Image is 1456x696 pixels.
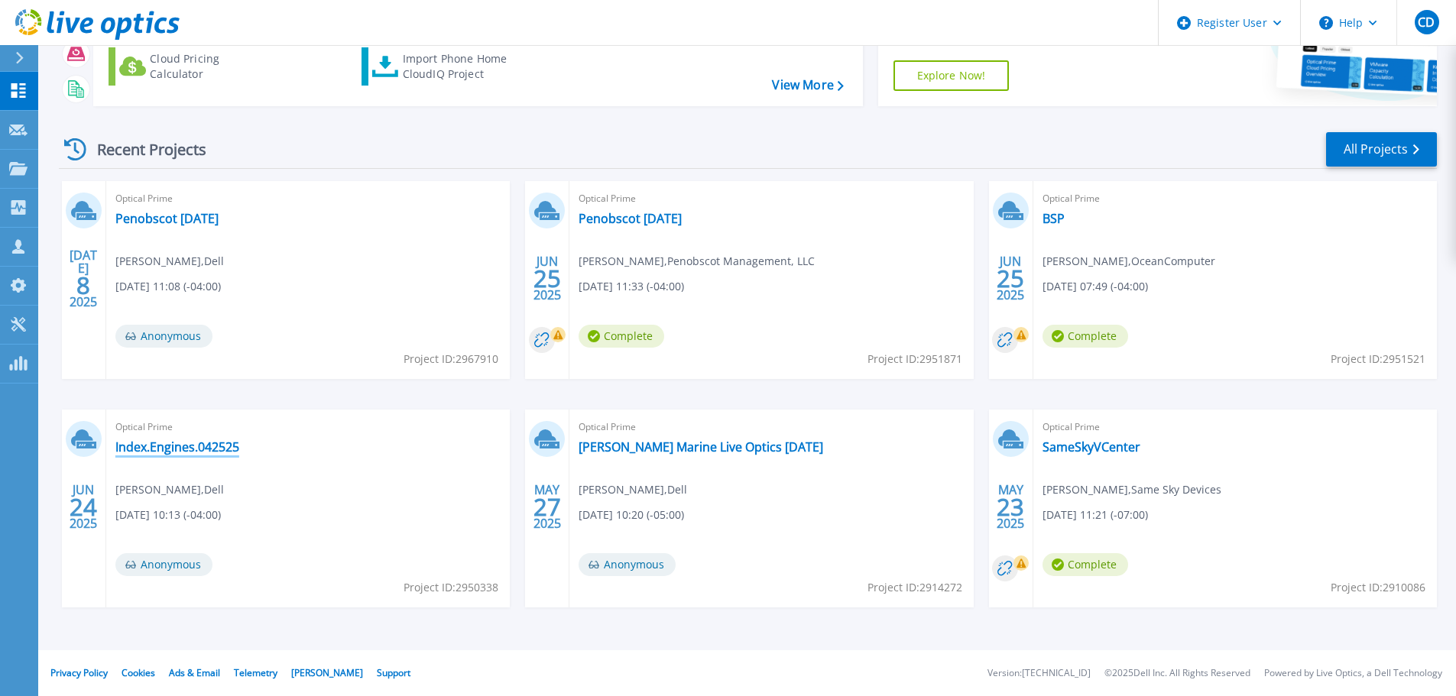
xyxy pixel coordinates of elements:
span: [DATE] 11:33 (-04:00) [579,278,684,295]
span: Optical Prime [1043,419,1428,435]
span: Anonymous [115,553,212,576]
div: [DATE] 2025 [69,251,98,306]
span: 25 [997,272,1024,285]
div: MAY 2025 [533,479,562,535]
a: Privacy Policy [50,666,108,679]
a: Explore Now! [893,60,1010,91]
span: [PERSON_NAME] , Same Sky Devices [1043,481,1221,498]
a: [PERSON_NAME] Marine Live Optics [DATE] [579,439,823,455]
span: [PERSON_NAME] , OceanComputer [1043,253,1215,270]
a: Penobscot [DATE] [579,211,682,226]
span: Complete [579,325,664,348]
span: Project ID: 2914272 [867,579,962,596]
a: SameSkyVCenter [1043,439,1140,455]
span: [PERSON_NAME] , Dell [115,481,224,498]
span: [DATE] 10:20 (-05:00) [579,507,684,523]
span: 23 [997,500,1024,513]
span: Optical Prime [579,190,964,207]
span: [DATE] 07:49 (-04:00) [1043,278,1148,295]
span: Complete [1043,553,1128,576]
li: © 2025 Dell Inc. All Rights Reserved [1104,668,1250,678]
span: Complete [1043,325,1128,348]
div: JUN 2025 [996,251,1025,306]
a: Support [377,666,410,679]
span: Optical Prime [579,419,964,435]
span: [DATE] 11:08 (-04:00) [115,278,221,295]
a: BSP [1043,211,1065,226]
span: [DATE] 11:21 (-07:00) [1043,507,1148,523]
a: Ads & Email [169,666,220,679]
span: Project ID: 2950338 [404,579,498,596]
span: 25 [533,272,561,285]
a: Index.Engines.042525 [115,439,239,455]
span: 24 [70,500,97,513]
span: Optical Prime [1043,190,1428,207]
span: [DATE] 10:13 (-04:00) [115,507,221,523]
span: Project ID: 2967910 [404,351,498,367]
span: [PERSON_NAME] , Dell [115,253,224,270]
a: Telemetry [234,666,277,679]
li: Powered by Live Optics, a Dell Technology [1264,668,1442,678]
span: 8 [76,279,90,292]
a: Cookies [122,666,155,679]
div: Recent Projects [59,131,227,168]
span: [PERSON_NAME] , Penobscot Management, LLC [579,253,815,270]
span: [PERSON_NAME] , Dell [579,481,687,498]
a: Cloud Pricing Calculator [109,47,279,86]
li: Version: [TECHNICAL_ID] [987,668,1091,678]
div: JUN 2025 [69,479,98,535]
div: JUN 2025 [533,251,562,306]
span: Anonymous [115,325,212,348]
span: Optical Prime [115,419,501,435]
div: Cloud Pricing Calculator [150,51,272,82]
span: Optical Prime [115,190,501,207]
a: [PERSON_NAME] [291,666,363,679]
a: View More [772,78,843,92]
a: All Projects [1326,132,1437,167]
a: Penobscot [DATE] [115,211,219,226]
span: CD [1418,16,1435,28]
span: 27 [533,500,561,513]
span: Project ID: 2951521 [1331,351,1425,367]
span: Anonymous [579,553,676,576]
div: MAY 2025 [996,479,1025,535]
span: Project ID: 2951871 [867,351,962,367]
span: Project ID: 2910086 [1331,579,1425,596]
div: Import Phone Home CloudIQ Project [403,51,522,82]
